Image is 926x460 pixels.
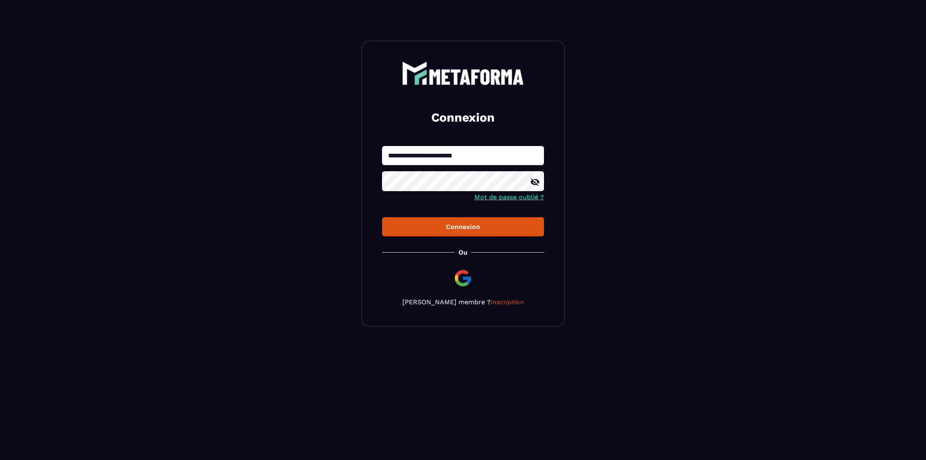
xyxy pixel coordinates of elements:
button: Connexion [382,217,544,236]
a: Mot de passe oublié ? [474,193,544,201]
a: Inscription [491,298,524,306]
h2: Connexion [392,109,534,126]
img: logo [402,61,524,85]
div: Connexion [389,223,537,231]
img: google [453,268,473,288]
a: logo [382,61,544,85]
p: Ou [459,249,467,256]
p: [PERSON_NAME] membre ? [382,298,544,306]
